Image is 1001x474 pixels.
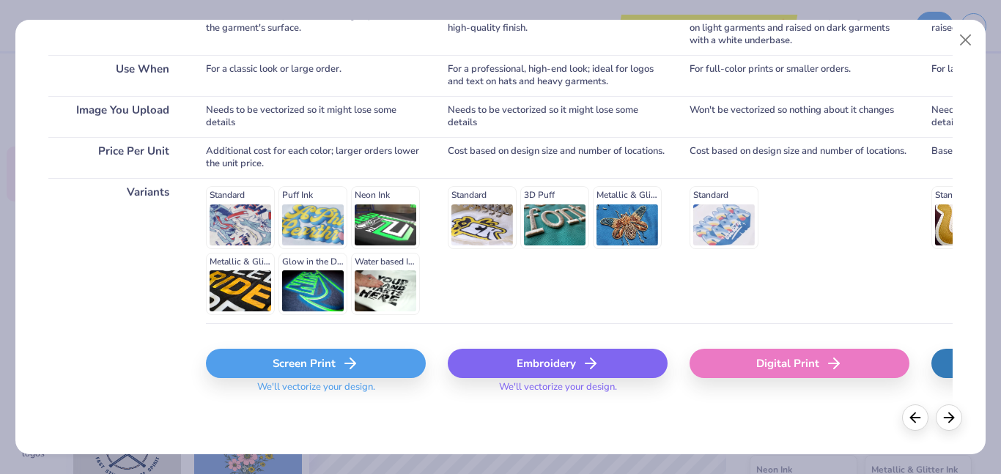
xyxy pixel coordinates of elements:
[251,381,381,402] span: We'll vectorize your design.
[448,55,668,96] div: For a professional, high-end look; ideal for logos and text on hats and heavy garments.
[448,349,668,378] div: Embroidery
[206,96,426,137] div: Needs to be vectorized so it might lose some details
[690,137,909,178] div: Cost based on design size and number of locations.
[448,137,668,178] div: Cost based on design size and number of locations.
[48,55,184,96] div: Use When
[448,1,668,55] div: Colors are vibrant with a thread-based textured, high-quality finish.
[206,55,426,96] div: For a classic look or large order.
[690,349,909,378] div: Digital Print
[448,96,668,137] div: Needs to be vectorized so it might lose some details
[48,96,184,137] div: Image You Upload
[48,137,184,178] div: Price Per Unit
[690,55,909,96] div: For full-color prints or smaller orders.
[48,1,184,55] div: Print Like
[206,1,426,55] div: Colors will be very vibrant and slightly raised on the garment's surface.
[206,137,426,178] div: Additional cost for each color; larger orders lower the unit price.
[690,96,909,137] div: Won't be vectorized so nothing about it changes
[48,178,184,323] div: Variants
[493,381,623,402] span: We'll vectorize your design.
[206,349,426,378] div: Screen Print
[951,26,979,54] button: Close
[690,1,909,55] div: Inks are less vibrant than screen printing; smooth on light garments and raised on dark garments ...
